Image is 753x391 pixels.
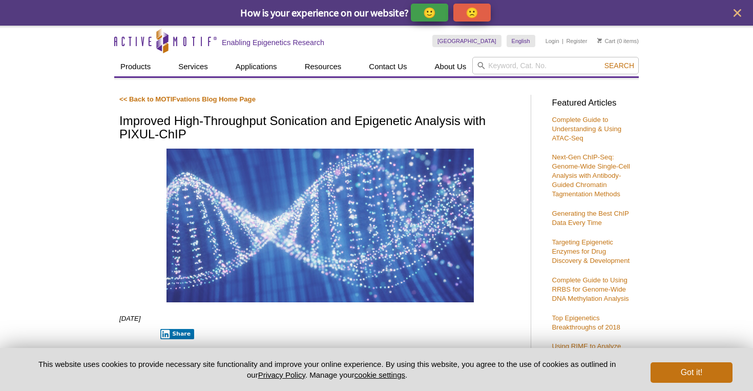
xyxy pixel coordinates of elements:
[166,149,474,302] img: DNA Sonication
[651,362,733,383] button: Got it!
[229,57,283,76] a: Applications
[354,371,405,379] button: cookie settings
[20,359,634,380] p: This website uses cookies to provide necessary site functionality and improve your online experie...
[601,61,637,70] button: Search
[552,153,630,198] a: Next-Gen ChIP-Seq: Genome-Wide Single-Cell Analysis with Antibody-Guided Chromatin Tagmentation M...
[552,276,629,302] a: Complete Guide to Using RRBS for Genome-Wide DNA Methylation Analysis
[258,371,305,379] a: Privacy Policy
[718,356,743,381] iframe: Intercom live chat
[566,37,587,45] a: Register
[240,6,409,19] span: How is your experience on our website?
[552,99,634,108] h3: Featured Articles
[423,6,436,19] p: 🙂
[562,35,563,47] li: |
[119,328,153,339] iframe: X Post Button
[597,37,615,45] a: Cart
[552,238,630,264] a: Targeting Epigenetic Enzymes for Drug Discovery & Development
[119,114,520,142] h1: Improved High-Throughput Sonication and Epigenetic Analysis with PIXUL-ChIP
[552,210,629,227] a: Generating the Best ChIP Data Every Time
[472,57,639,74] input: Keyword, Cat. No.
[222,38,324,47] h2: Enabling Epigenetics Research
[466,6,478,19] p: 🙁
[597,38,602,43] img: Your Cart
[552,314,620,331] a: Top Epigenetics Breakthroughs of 2018
[552,342,629,368] a: Using RIME to Analyze Protein-Protein Interactions on Chromatin
[597,35,639,47] li: (0 items)
[114,57,157,76] a: Products
[299,57,348,76] a: Resources
[119,315,141,322] em: [DATE]
[119,95,256,103] a: << Back to MOTIFvations Blog Home Page
[507,35,535,47] a: English
[429,57,473,76] a: About Us
[546,37,559,45] a: Login
[363,57,413,76] a: Contact Us
[731,7,744,19] button: close
[432,35,501,47] a: [GEOGRAPHIC_DATA]
[552,116,621,142] a: Complete Guide to Understanding & Using ATAC-Seq
[160,329,195,339] button: Share
[172,57,214,76] a: Services
[604,61,634,70] span: Search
